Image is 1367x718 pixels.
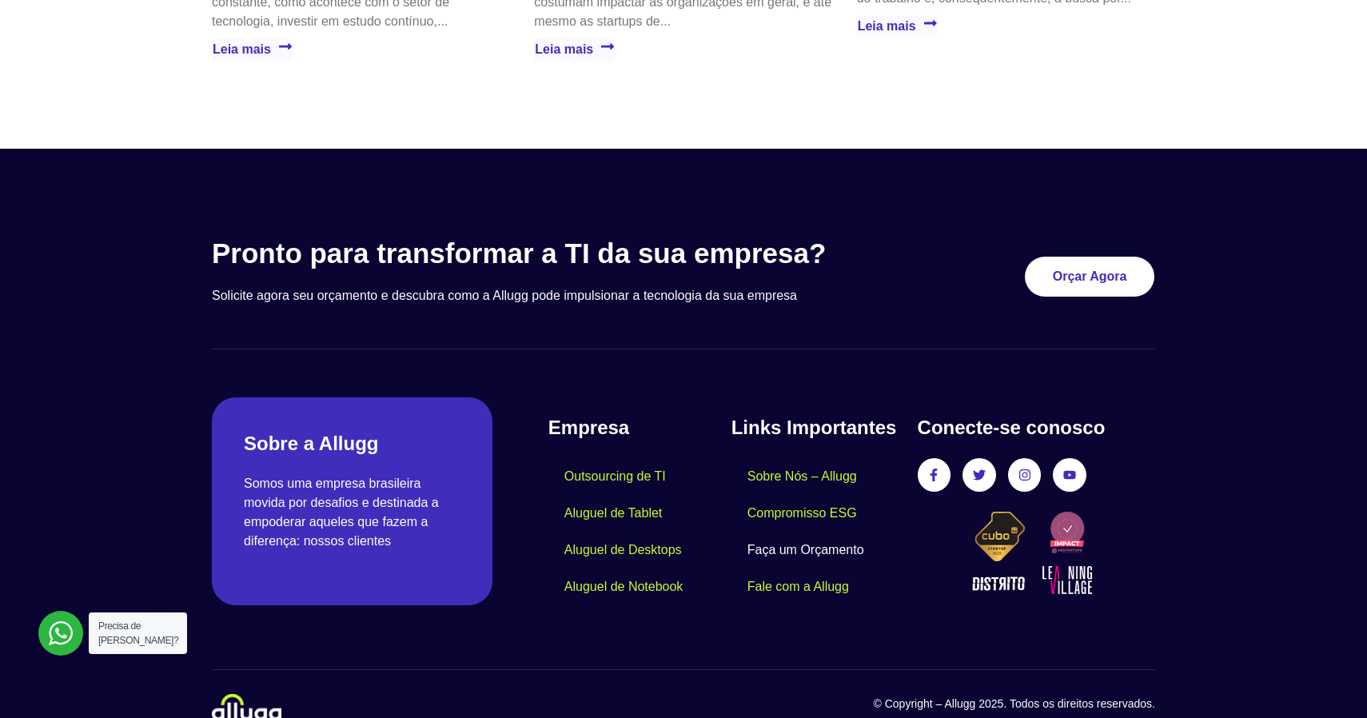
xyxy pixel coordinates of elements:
a: Sobre Nós – Allugg [731,458,873,495]
a: Leia mais [857,15,938,37]
a: Faça um Orçamento [731,532,880,568]
h2: Sobre a Allugg [244,429,460,458]
a: Fale com a Allugg [731,568,865,605]
a: Aluguel de Notebook [548,568,699,605]
h4: Links Importantes [731,413,902,442]
h3: Pronto para transformar a TI da sua empresa? [212,237,900,270]
a: Aluguel de Tablet [548,495,678,532]
a: Compromisso ESG [731,495,873,532]
a: Outsourcing de TI [548,458,682,495]
div: Widget de chat [1079,513,1367,718]
p: Solicite agora seu orçamento e descubra como a Allugg pode impulsionar a tecnologia da sua empresa [212,286,900,305]
span: Precisa de [PERSON_NAME]? [98,620,178,646]
nav: Menu [548,458,731,605]
iframe: Chat Widget [1079,513,1367,718]
a: Aluguel de Desktops [548,532,698,568]
p: Somos uma empresa brasileira movida por desafios e destinada a empoderar aqueles que fazem a dife... [244,474,460,551]
a: Leia mais [534,38,615,60]
span: Orçar Agora [1053,270,1127,283]
h4: Conecte-se conosco [918,413,1155,442]
p: © Copyright – Allugg 2025. Todos os direitos reservados. [683,696,1155,712]
h4: Empresa [548,413,731,442]
nav: Menu [731,458,902,605]
a: Leia mais [212,38,293,60]
a: Orçar Agora [1025,257,1155,297]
